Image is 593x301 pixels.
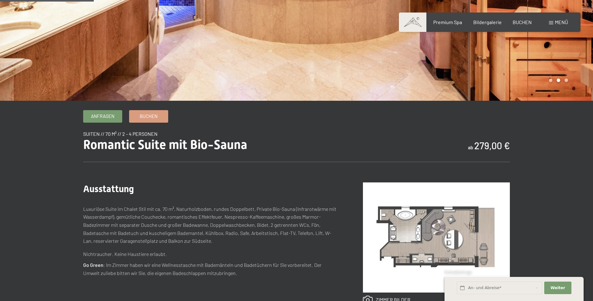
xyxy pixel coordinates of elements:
p: Luxuriöse Suite im Chalet Stil mit ca. 70 m², Naturholzboden, rundes Doppelbett, Private Bio-Saun... [83,205,338,245]
p: : Im Zimmer haben wir eine Wellnesstasche mit Bademänteln und Badetüchern für Sie vorbereitet. De... [83,261,338,277]
a: BUCHEN [513,19,532,25]
a: Anfragen [83,110,122,122]
span: Schnellanfrage [445,270,472,275]
a: Premium Spa [433,19,462,25]
p: Nichtraucher. Keine Haustiere erlaubt. [83,250,338,258]
a: Bildergalerie [473,19,502,25]
b: 279,00 € [474,140,510,151]
span: ab [468,144,473,150]
span: Menü [555,19,568,25]
button: Weiter [544,282,571,294]
span: Anfragen [91,113,114,120]
a: Buchen [129,110,168,122]
span: Romantic Suite mit Bio-Sauna [83,137,247,152]
img: Romantic Suite mit Bio-Sauna [363,182,510,293]
span: Suiten // 70 m² // 2 - 4 Personen [83,131,158,137]
span: Weiter [550,285,565,291]
strong: Go Green [83,262,103,268]
span: Ausstattung [83,183,134,194]
span: Buchen [140,113,158,120]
